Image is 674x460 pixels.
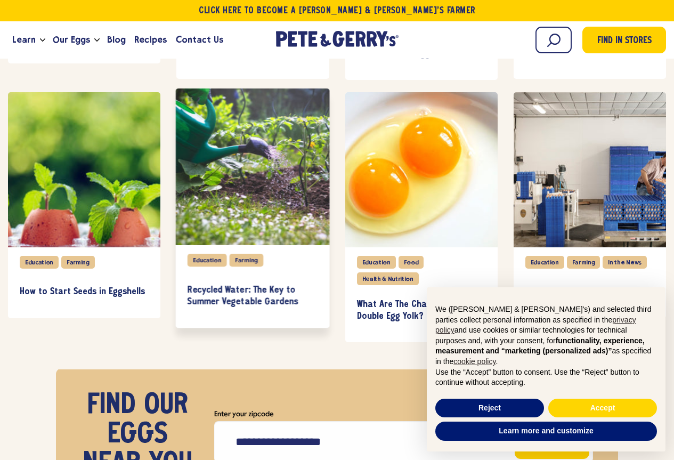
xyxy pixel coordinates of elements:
div: item [176,92,329,329]
label: Enter your zipcode [214,408,593,421]
a: Our Eggs [48,26,94,54]
button: Reject [435,399,544,418]
a: Recycled Water: The Key to Summer Vegetable Gardens [188,275,318,317]
h3: How to Start Seeds in Eggshells [20,286,149,298]
a: Contact Us [172,26,228,54]
button: Open the dropdown menu for Our Eggs [94,38,100,42]
div: Food [399,256,424,269]
p: We ([PERSON_NAME] & [PERSON_NAME]'s) and selected third parties collect personal information as s... [435,304,657,367]
button: Accept [548,399,657,418]
a: What Are The Chances Of A Double Egg Yolk? [357,289,486,332]
div: Health & Nutrition [357,272,419,285]
button: Learn more and customize [435,422,657,441]
div: item [8,92,160,318]
div: item [345,92,498,342]
a: Blog [103,26,130,54]
div: Education [525,256,564,269]
a: Find in Stores [582,27,666,53]
div: Farming [230,254,263,267]
h3: Recycled Water: The Key to Summer Vegetable Gardens [188,285,318,308]
span: Learn [12,33,36,46]
h3: What Are The Chances Of A Double Egg Yolk? [357,299,486,322]
button: Open the dropdown menu for Learn [40,38,45,42]
a: Why Are Egg Prices Going Up? [525,277,654,308]
a: cookie policy [453,357,496,366]
div: Education [188,254,227,267]
div: Education [357,256,396,269]
span: Our Eggs [53,33,90,46]
div: Farming [61,256,95,269]
span: Find in Stores [597,34,652,49]
span: Contact Us [176,33,223,46]
span: Recipes [134,33,167,46]
a: Learn [8,26,40,54]
div: item [514,92,666,318]
div: In the News [603,256,646,269]
p: Use the “Accept” button to consent. Use the “Reject” button to continue without accepting. [435,367,657,388]
input: Search [535,27,572,53]
div: Farming [567,256,600,269]
a: Recipes [130,26,171,54]
span: Blog [107,33,126,46]
div: Education [20,256,59,269]
a: How to Start Seeds in Eggshells [20,277,149,308]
